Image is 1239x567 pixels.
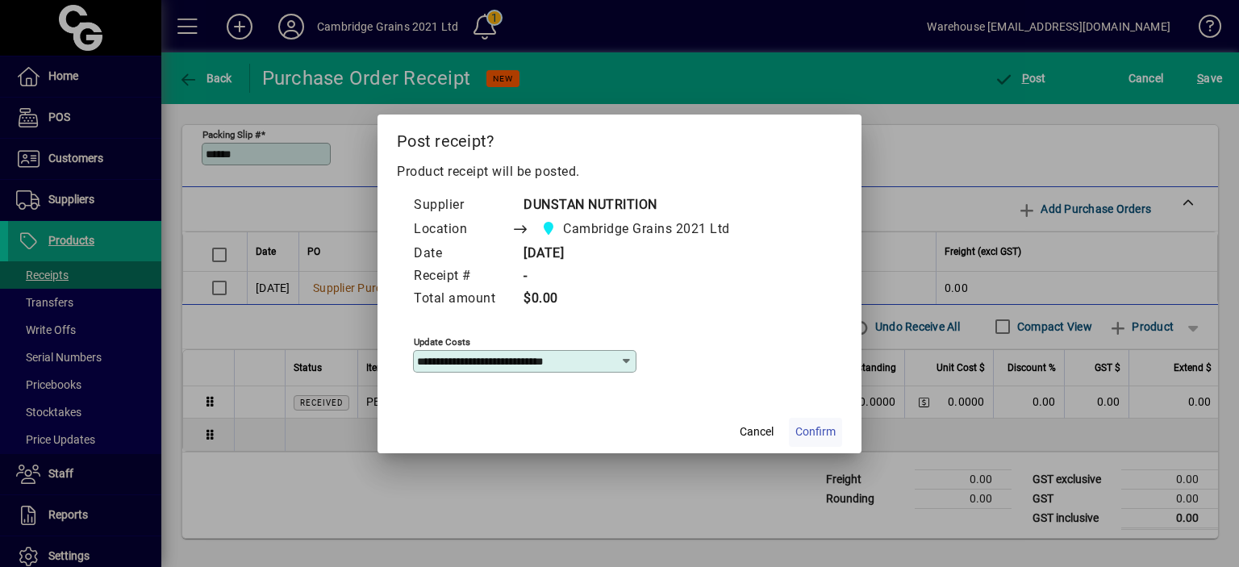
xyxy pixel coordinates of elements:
td: Location [413,217,511,243]
td: [DATE] [511,243,761,265]
td: Supplier [413,194,511,217]
button: Cancel [731,418,782,447]
td: Receipt # [413,265,511,288]
td: - [511,265,761,288]
span: Cambridge Grains 2021 Ltd [563,219,730,239]
td: DUNSTAN NUTRITION [511,194,761,217]
span: Cancel [740,423,774,440]
span: Cambridge Grains 2021 Ltd [536,218,736,240]
p: Product receipt will be posted. [397,162,842,181]
button: Confirm [789,418,842,447]
td: Total amount [413,288,511,311]
h2: Post receipt? [378,115,861,161]
td: $0.00 [511,288,761,311]
td: Date [413,243,511,265]
span: Confirm [795,423,836,440]
mat-label: Update costs [414,336,470,347]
